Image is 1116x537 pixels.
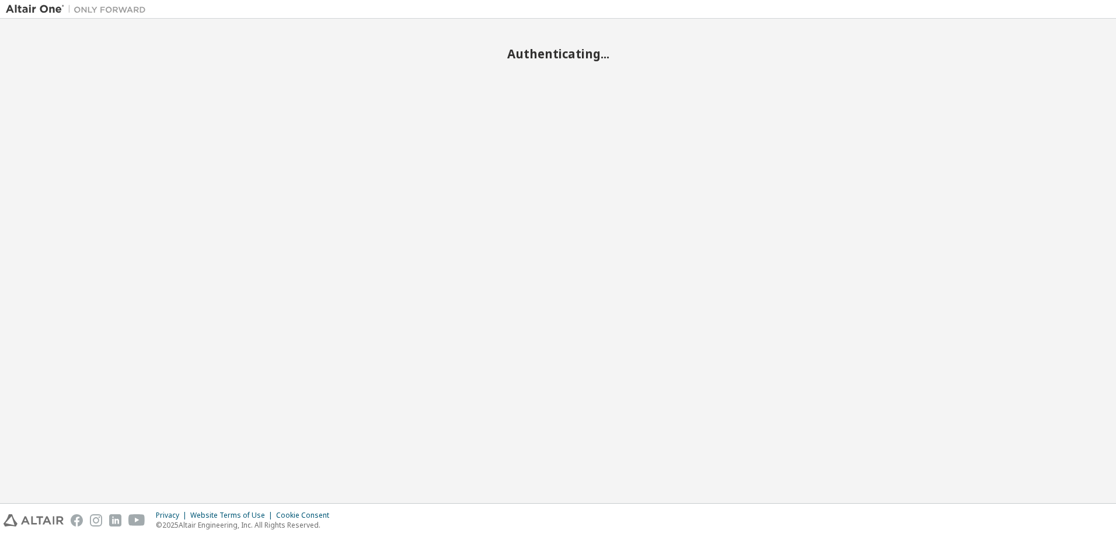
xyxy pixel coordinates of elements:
[190,511,276,520] div: Website Terms of Use
[109,514,121,526] img: linkedin.svg
[156,520,336,530] p: © 2025 Altair Engineering, Inc. All Rights Reserved.
[6,46,1110,61] h2: Authenticating...
[156,511,190,520] div: Privacy
[71,514,83,526] img: facebook.svg
[276,511,336,520] div: Cookie Consent
[4,514,64,526] img: altair_logo.svg
[6,4,152,15] img: Altair One
[128,514,145,526] img: youtube.svg
[90,514,102,526] img: instagram.svg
